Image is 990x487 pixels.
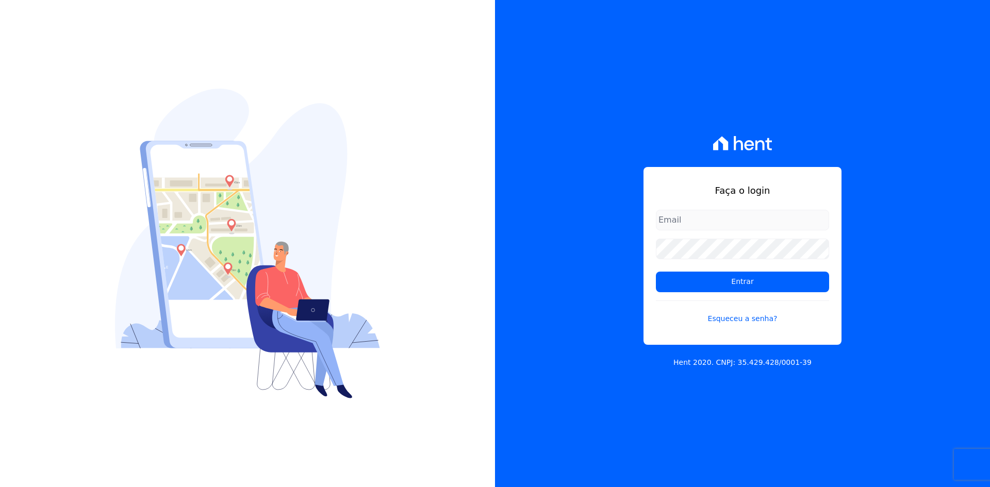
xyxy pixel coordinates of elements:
input: Entrar [656,272,829,292]
img: Login [115,89,380,398]
h1: Faça o login [656,183,829,197]
input: Email [656,210,829,230]
a: Esqueceu a senha? [656,300,829,324]
p: Hent 2020. CNPJ: 35.429.428/0001-39 [673,357,812,368]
